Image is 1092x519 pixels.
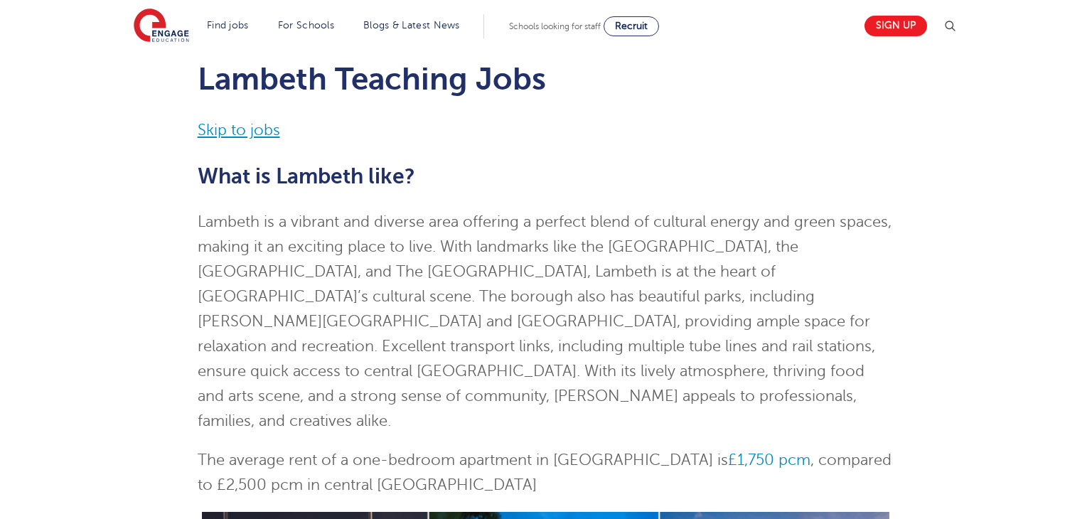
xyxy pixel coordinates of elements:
a: Blogs & Latest News [363,20,460,31]
a: Skip to jobs [198,122,280,139]
p: Lambeth is a vibrant and diverse area offering a perfect blend of cultural energy and green space... [198,210,895,434]
span: The average rent of a one-bedroom apartment in [GEOGRAPHIC_DATA] is , compared to £2,500 pcm in c... [198,451,892,493]
a: £1,750 pcm [728,451,810,469]
h1: Lambeth Teaching Jobs [198,61,895,97]
span: What is Lambeth like? [198,164,415,188]
img: Engage Education [134,9,189,44]
a: For Schools [278,20,334,31]
a: Sign up [864,16,927,36]
a: Recruit [604,16,659,36]
a: Find jobs [207,20,249,31]
span: Recruit [615,21,648,31]
span: Schools looking for staff [509,21,601,31]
